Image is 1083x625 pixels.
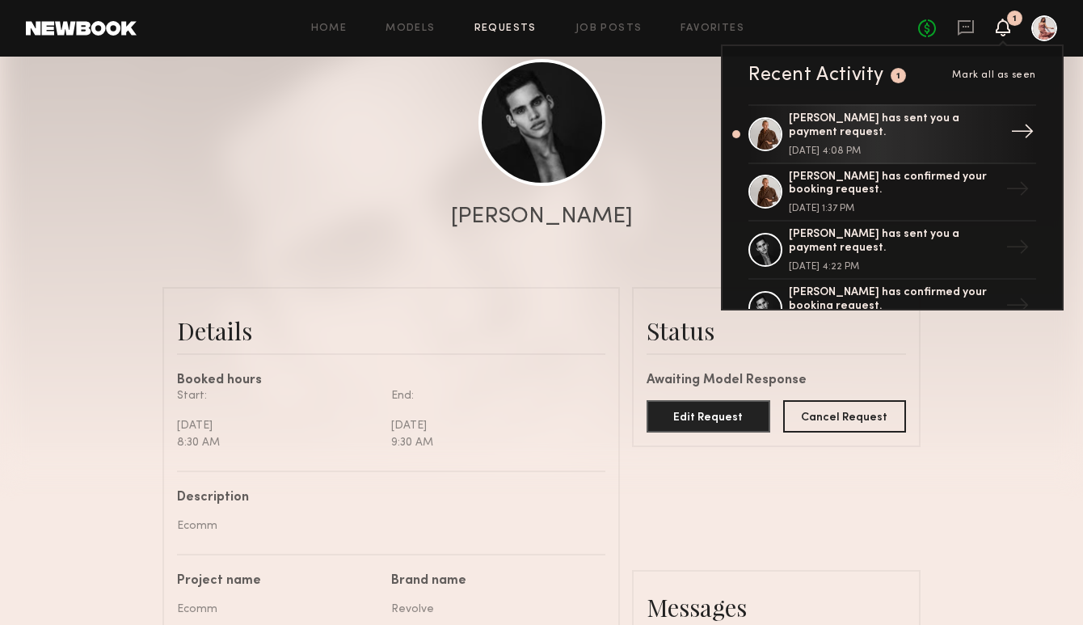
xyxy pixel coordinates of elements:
a: Job Posts [575,23,643,34]
div: 1 [896,72,901,81]
div: [DATE] 1:37 PM [789,204,999,213]
div: Description [177,492,593,505]
div: Details [177,315,605,347]
div: Brand name [391,575,593,588]
div: Revolve [391,601,593,618]
div: [DATE] [391,417,593,434]
div: Awaiting Model Response [647,374,906,387]
div: [PERSON_NAME] [451,205,633,228]
div: Recent Activity [748,65,884,85]
div: Ecomm [177,517,593,534]
div: 8:30 AM [177,434,379,451]
button: Edit Request [647,400,770,433]
div: 9:30 AM [391,434,593,451]
a: Requests [474,23,537,34]
a: Favorites [681,23,744,34]
div: → [999,287,1036,329]
div: → [1004,113,1041,155]
div: [DATE] [177,417,379,434]
div: End: [391,387,593,404]
a: [PERSON_NAME] has confirmed your booking request.[DATE] 1:37 PM→ [748,164,1036,222]
a: Home [311,23,348,34]
div: [PERSON_NAME] has confirmed your booking request. [789,286,999,314]
a: Models [386,23,435,34]
div: [DATE] 4:22 PM [789,262,999,272]
a: [PERSON_NAME] has sent you a payment request.[DATE] 4:22 PM→ [748,222,1036,280]
div: [PERSON_NAME] has sent you a payment request. [789,228,999,255]
div: Messages [647,591,906,623]
a: [PERSON_NAME] has confirmed your booking request.→ [748,280,1036,338]
div: → [999,171,1036,213]
div: [PERSON_NAME] has confirmed your booking request. [789,171,999,198]
div: 1 [1013,15,1017,23]
div: [PERSON_NAME] has sent you a payment request. [789,112,999,140]
div: Status [647,315,906,347]
div: Booked hours [177,374,605,387]
div: Project name [177,575,379,588]
div: → [999,229,1036,271]
a: [PERSON_NAME] has sent you a payment request.[DATE] 4:08 PM→ [748,104,1036,164]
div: Ecomm [177,601,379,618]
div: [DATE] 4:08 PM [789,146,999,156]
div: Start: [177,387,379,404]
button: Cancel Request [783,400,907,433]
span: Mark all as seen [952,70,1036,80]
